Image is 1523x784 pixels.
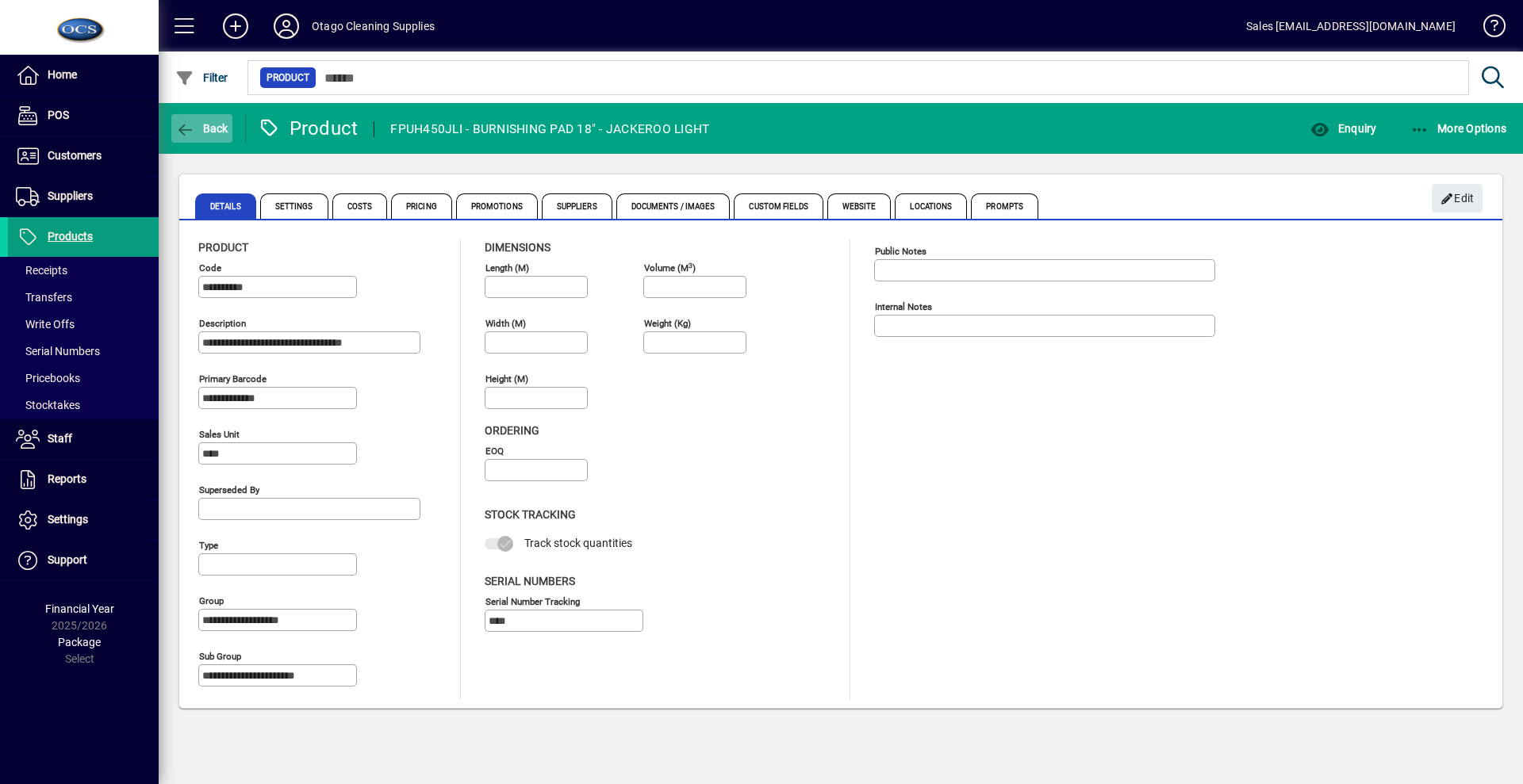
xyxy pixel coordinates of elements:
span: POS [48,109,69,121]
span: Prompts [971,193,1038,219]
mat-label: Code [199,262,221,273]
span: More Options [1410,122,1507,135]
mat-label: Superseded by [199,484,259,495]
span: Home [48,68,77,81]
mat-label: Height (m) [485,373,528,384]
sup: 3 [689,261,692,269]
span: Back [175,122,228,135]
a: Serial Numbers [8,338,159,365]
span: Enquiry [1310,122,1376,135]
span: Suppliers [48,189,93,202]
span: Pricebooks [16,372,80,384]
button: Enquiry [1306,114,1380,143]
mat-label: Description [199,318,246,329]
a: Receipts [8,257,159,284]
span: Receipts [16,264,67,277]
mat-label: Width (m) [485,318,526,329]
span: Products [48,230,93,243]
mat-label: Internal Notes [875,301,932,312]
a: Knowledge Base [1471,3,1503,55]
span: Promotions [456,193,538,219]
span: Write Offs [16,318,75,331]
span: Dimensions [485,241,551,254]
a: Transfers [8,284,159,311]
a: Customers [8,136,159,176]
span: Settings [260,193,328,219]
mat-label: Public Notes [875,246,926,257]
a: Staff [8,419,159,459]
span: Product [267,70,309,86]
span: Pricing [391,193,452,219]
mat-label: Group [199,595,224,606]
span: Staff [48,432,72,445]
a: Settings [8,500,159,540]
span: Details [195,193,256,219]
span: Track stock quantities [524,537,632,549]
span: Website [827,193,892,219]
span: Stocktakes [16,399,80,411]
span: Suppliers [542,193,612,219]
span: Financial Year [45,602,114,615]
button: Add [210,12,261,40]
span: Support [48,553,87,566]
span: Transfers [16,291,72,304]
span: Ordering [485,424,539,437]
a: POS [8,96,159,136]
span: Edit [1441,185,1475,212]
span: Package [58,636,101,648]
span: Serial Numbers [485,575,575,587]
span: Customers [48,149,102,162]
a: Support [8,541,159,580]
a: Pricebooks [8,365,159,392]
button: Filter [171,63,232,92]
mat-label: Length (m) [485,262,529,273]
span: Custom Fields [734,193,823,219]
mat-label: Serial Number tracking [485,595,580,606]
a: Write Offs [8,311,159,338]
mat-label: Type [199,540,218,551]
a: Home [8,55,159,95]
span: Stock Tracking [485,508,576,521]
a: Reports [8,460,159,499]
div: Otago Cleaning Supplies [312,13,435,39]
span: Locations [895,193,967,219]
button: Edit [1432,184,1483,212]
span: Filter [175,71,228,84]
mat-label: Volume (m ) [644,262,696,273]
app-page-header-button: Back [159,114,246,143]
span: Costs [332,193,388,219]
mat-label: Weight (Kg) [644,318,691,329]
button: More Options [1406,114,1511,143]
div: FPUH450JLI - BURNISHING PAD 18" - JACKEROO LIGHT [390,117,709,142]
mat-label: EOQ [485,446,504,457]
mat-label: Sales unit [199,429,240,440]
span: Settings [48,513,88,526]
span: Serial Numbers [16,345,100,358]
span: Product [198,241,248,254]
div: Product [258,116,359,141]
a: Suppliers [8,177,159,216]
a: Stocktakes [8,392,159,419]
div: Sales [EMAIL_ADDRESS][DOMAIN_NAME] [1246,13,1456,39]
button: Profile [261,12,312,40]
button: Back [171,114,232,143]
mat-label: Primary barcode [199,373,267,384]
span: Documents / Images [616,193,731,219]
span: Reports [48,472,86,485]
mat-label: Sub group [199,651,241,662]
